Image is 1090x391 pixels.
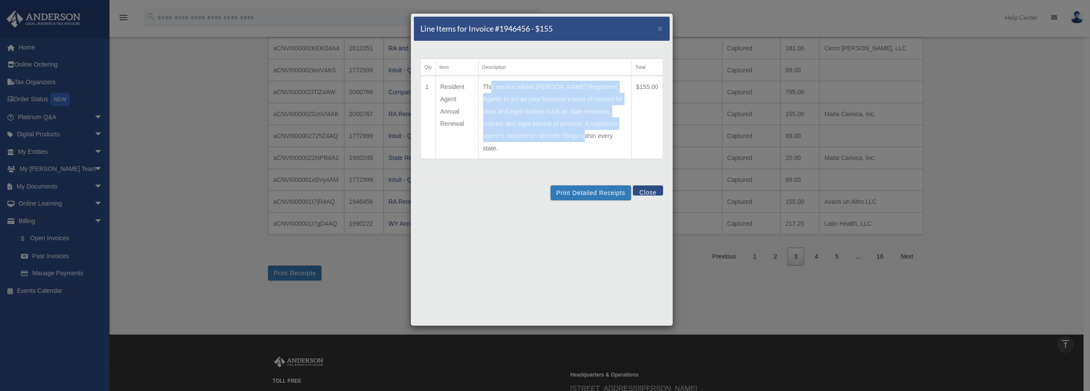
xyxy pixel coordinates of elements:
[421,59,436,76] th: Qty
[631,59,663,76] th: Total
[633,185,663,195] button: Close
[421,76,436,159] td: 1
[657,23,663,33] span: ×
[478,76,631,159] td: This service allows [PERSON_NAME] Registered Agents to act as your business's point of contact fo...
[436,59,478,76] th: Item
[657,24,663,33] button: Close
[436,76,478,159] td: Resident Agent Annual Renewal
[550,185,631,200] button: Print Detailed Receipts
[420,23,553,34] h5: Line Items for Invoice #1946456 - $155
[478,59,631,76] th: Description
[631,76,663,159] td: $155.00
